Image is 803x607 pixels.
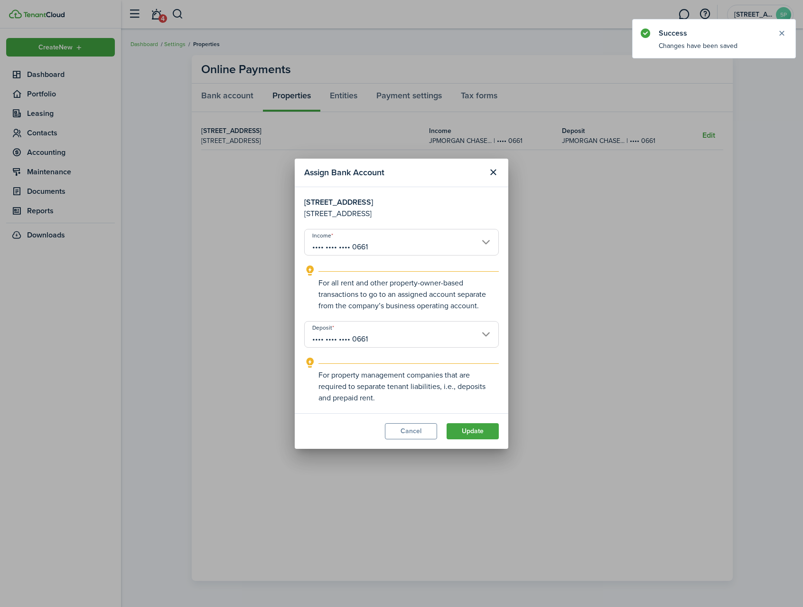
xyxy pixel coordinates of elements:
button: Update [447,423,499,439]
button: Close notify [775,27,788,40]
i: outline [304,265,316,276]
span: Assign Bank Account [304,166,384,179]
notify-body: Changes have been saved [633,41,795,58]
i: outline [304,357,316,369]
button: Cancel [385,423,437,439]
explanation-description: For all rent and other property-owner-based transactions to go to an assigned account separate fr... [318,277,499,312]
explanation-description: For property management companies that are required to separate tenant liabilities, i.e., deposit... [318,370,499,404]
button: Close modal [485,164,501,180]
span: [STREET_ADDRESS] [304,208,372,219]
strong: [STREET_ADDRESS] [304,197,373,208]
notify-title: Success [659,28,768,39]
